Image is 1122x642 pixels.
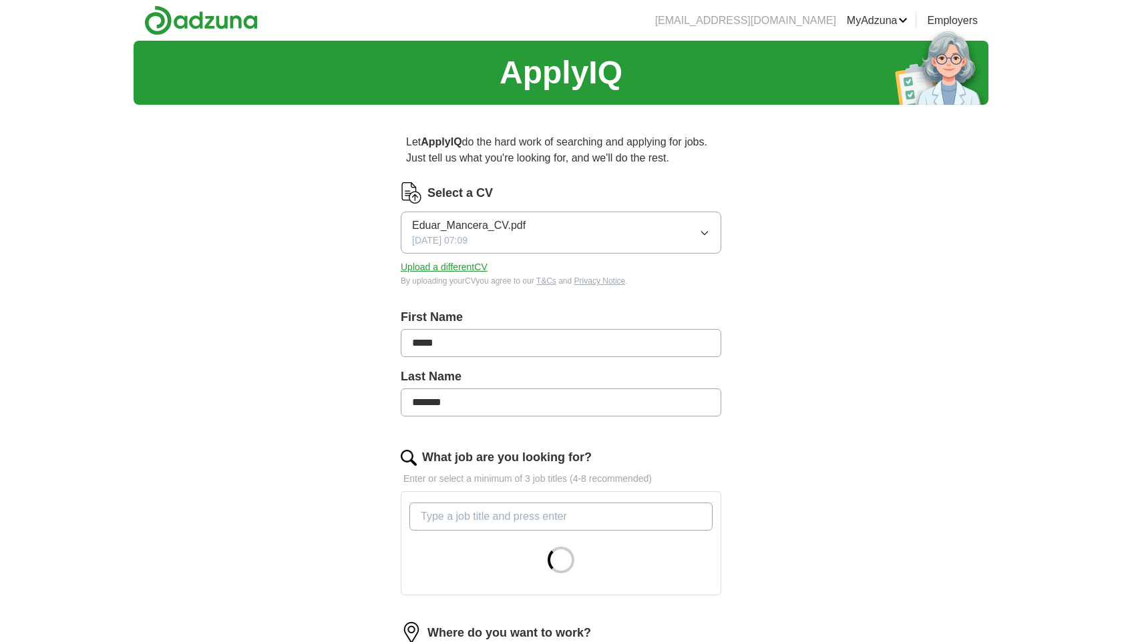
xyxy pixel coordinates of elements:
[422,448,592,466] label: What job are you looking for?
[412,234,467,248] span: [DATE] 07:09
[401,212,721,254] button: Eduar_Mancera_CV.pdf[DATE] 07:09
[421,136,461,147] strong: ApplyIQ
[401,368,721,386] label: Last Name
[847,13,908,29] a: MyAdzuna
[427,624,591,642] label: Where do you want to work?
[412,218,526,234] span: Eduar_Mancera_CV.pdf
[655,13,836,29] li: [EMAIL_ADDRESS][DOMAIN_NAME]
[401,275,721,287] div: By uploading your CV you agree to our and .
[401,260,488,274] button: Upload a differentCV
[401,308,721,326] label: First Name
[927,13,978,29] a: Employers
[401,182,422,204] img: CV Icon
[401,129,721,172] p: Let do the hard work of searching and applying for jobs. Just tell us what you're looking for, an...
[409,503,713,531] input: Type a job title and press enter
[574,276,626,286] a: Privacy Notice
[500,49,622,97] h1: ApplyIQ
[401,472,721,486] p: Enter or select a minimum of 3 job titles (4-8 recommended)
[144,5,258,35] img: Adzuna logo
[536,276,556,286] a: T&Cs
[427,184,493,202] label: Select a CV
[401,450,417,466] img: search.png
